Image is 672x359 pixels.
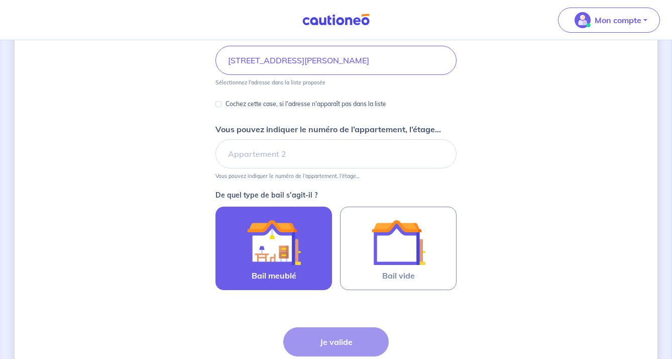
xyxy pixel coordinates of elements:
input: Appartement 2 [215,139,457,168]
img: illu_furnished_lease.svg [247,215,301,270]
img: Cautioneo [298,14,374,26]
img: illu_empty_lease.svg [371,215,425,270]
p: Cochez cette case, si l'adresse n'apparaît pas dans la liste [226,98,386,110]
p: Vous pouvez indiquer le numéro de l’appartement, l’étage... [215,172,359,179]
span: Bail vide [382,270,415,282]
p: Mon compte [595,14,641,26]
img: illu_account_valid_menu.svg [575,12,591,28]
span: Bail meublé [252,270,296,282]
input: 2 rue de paris, 59000 lille [215,46,457,75]
button: illu_account_valid_menu.svgMon compte [558,8,660,33]
p: De quel type de bail s’agit-il ? [215,192,457,199]
p: Vous pouvez indiquer le numéro de l’appartement, l’étage... [215,123,441,135]
p: Sélectionnez l'adresse dans la liste proposée [215,79,325,86]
